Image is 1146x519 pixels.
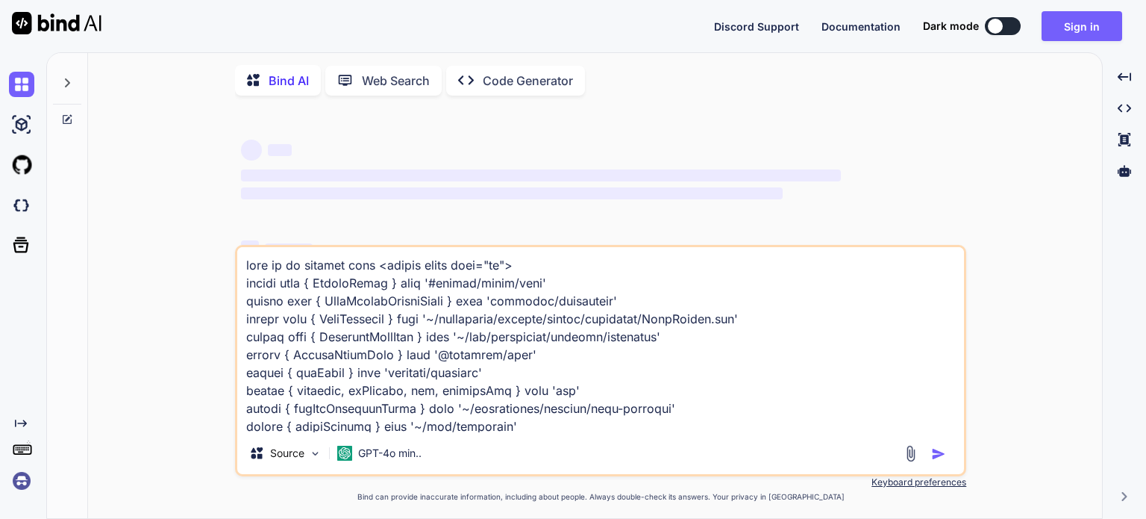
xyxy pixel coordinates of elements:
img: icon [931,447,946,461]
img: darkCloudIdeIcon [9,193,34,218]
img: Bind AI [12,12,101,34]
button: Sign in [1042,11,1122,41]
p: Web Search [362,72,430,90]
p: Source [270,446,304,461]
p: Keyboard preferences [235,476,966,488]
p: Code Generator [483,72,573,90]
img: githubLight [9,152,34,178]
img: ai-studio [9,112,34,137]
img: signin [9,468,34,494]
p: GPT-4o min.. [358,446,422,461]
span: ‌ [241,240,259,258]
button: Discord Support [714,19,799,34]
p: Bind AI [269,72,309,90]
img: Pick Models [309,447,322,460]
button: Documentation [821,19,901,34]
img: chat [9,72,34,97]
span: ‌ [241,170,840,181]
span: ‌ [265,243,313,255]
span: Documentation [821,20,901,33]
span: Dark mode [923,19,979,34]
img: attachment [902,445,919,462]
span: ‌ [241,187,783,199]
span: ‌ [241,140,262,161]
span: Discord Support [714,20,799,33]
span: ‌ [268,144,292,156]
img: GPT-4o mini [337,446,352,461]
textarea: lore ip do sitamet cons <adipis elits doei="te"> incidi utla { EtdoloRemag } aliq '#enimad/minim/... [237,247,964,432]
p: Bind can provide inaccurate information, including about people. Always double-check its answers.... [235,491,966,503]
